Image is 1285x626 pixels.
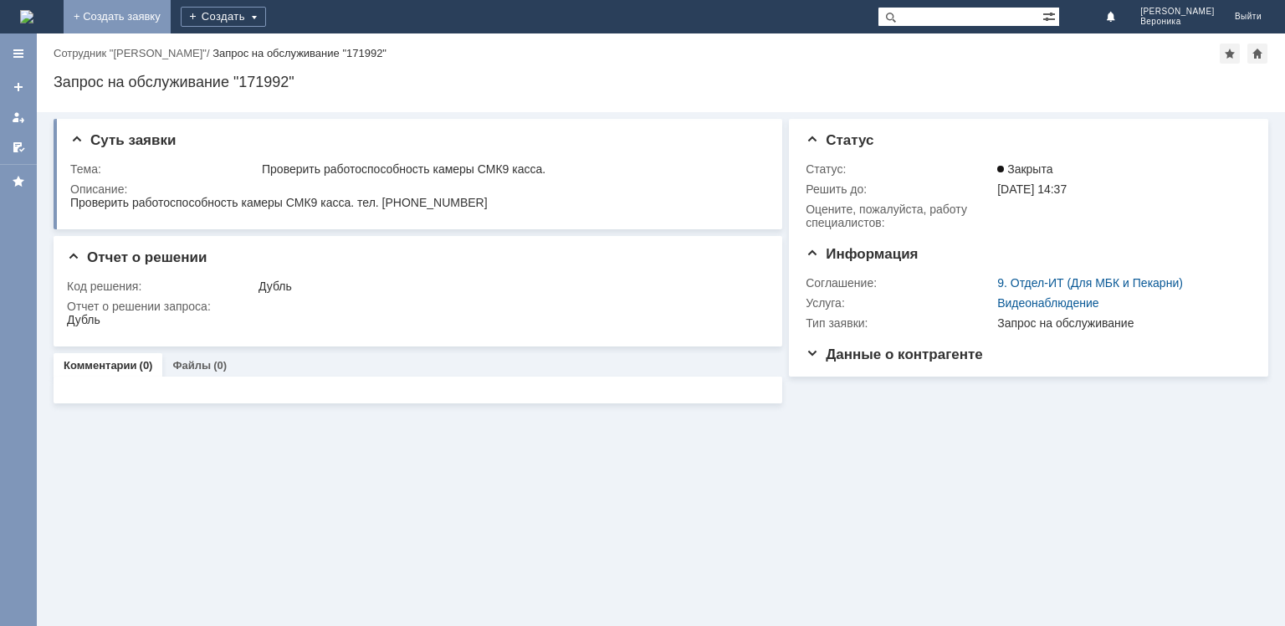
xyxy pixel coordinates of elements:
[64,359,137,372] a: Комментарии
[54,47,212,59] div: /
[181,7,266,27] div: Создать
[806,276,994,290] div: Соглашение:
[67,249,207,265] span: Отчет о решении
[5,134,32,161] a: Мои согласования
[212,47,387,59] div: Запрос на обслуживание "171992"
[806,316,994,330] div: Тип заявки:
[1140,17,1215,27] span: Вероника
[259,280,759,293] div: Дубль
[262,162,759,176] div: Проверить работоспособность камеры СМК9 касса.
[70,182,762,196] div: Описание:
[1220,44,1240,64] div: Добавить в избранное
[5,104,32,131] a: Мои заявки
[806,296,994,310] div: Услуга:
[997,276,1183,290] a: 9. Отдел-ИТ (Для МБК и Пекарни)
[20,10,33,23] a: Перейти на домашнюю страницу
[806,132,873,148] span: Статус
[997,316,1243,330] div: Запрос на обслуживание
[70,132,176,148] span: Суть заявки
[54,74,1268,90] div: Запрос на обслуживание "171992"
[806,203,994,229] div: Oцените, пожалуйста, работу специалистов:
[997,296,1098,310] a: Видеонаблюдение
[806,162,994,176] div: Статус:
[54,47,207,59] a: Сотрудник "[PERSON_NAME]"
[997,182,1067,196] span: [DATE] 14:37
[1140,7,1215,17] span: [PERSON_NAME]
[806,346,983,362] span: Данные о контрагенте
[1247,44,1267,64] div: Сделать домашней страницей
[213,359,227,372] div: (0)
[1042,8,1059,23] span: Расширенный поиск
[67,280,255,293] div: Код решения:
[172,359,211,372] a: Файлы
[997,162,1052,176] span: Закрыта
[70,162,259,176] div: Тема:
[20,10,33,23] img: logo
[806,182,994,196] div: Решить до:
[140,359,153,372] div: (0)
[806,246,918,262] span: Информация
[67,300,762,313] div: Отчет о решении запроса:
[5,74,32,100] a: Создать заявку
